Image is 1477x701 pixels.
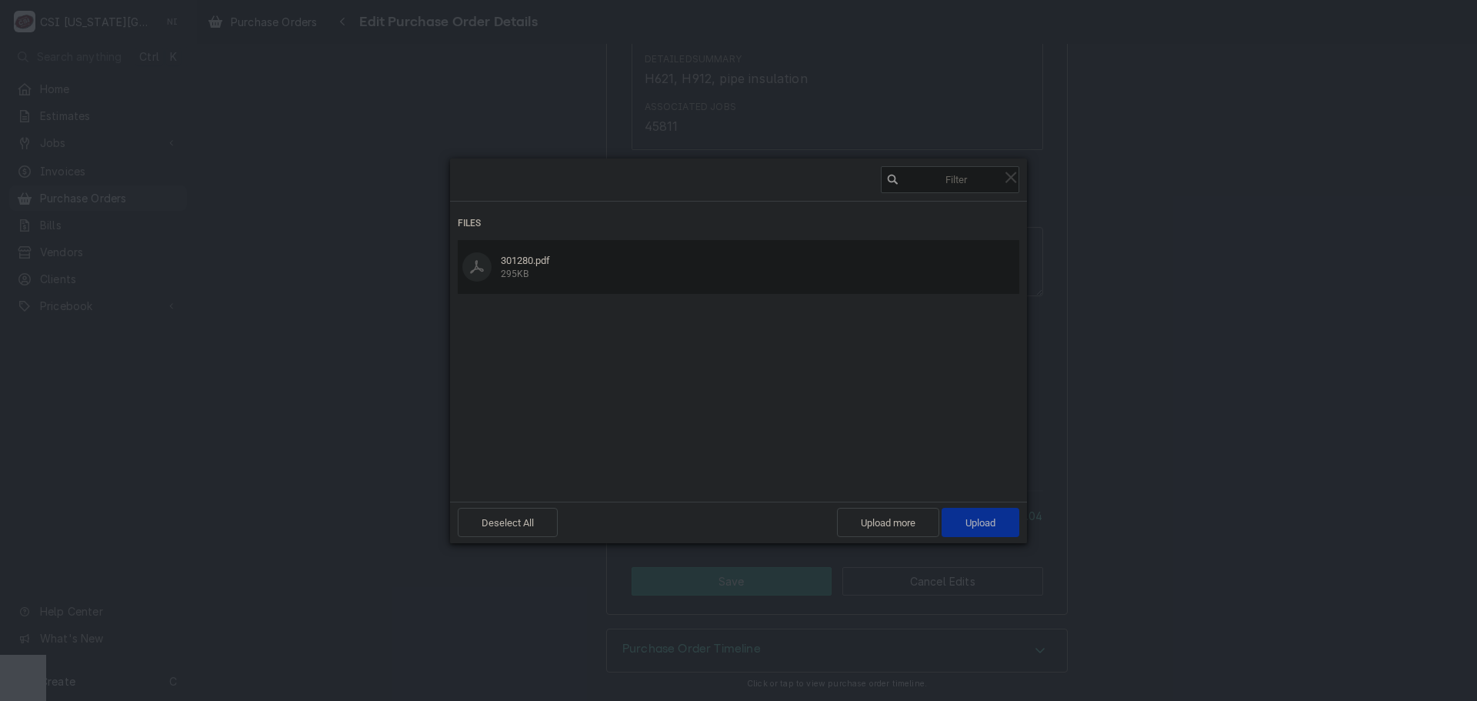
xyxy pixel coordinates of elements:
span: 295KB [501,269,528,279]
span: 301280.pdf [501,255,550,266]
span: Upload more [837,508,939,537]
span: Upload [965,517,995,529]
div: Files [458,209,1019,238]
input: Filter [881,166,1019,193]
span: Upload [942,508,1019,537]
span: Click here or hit ESC to close picker [1002,169,1019,185]
span: Deselect All [458,508,558,537]
div: 301280.pdf [496,255,999,280]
